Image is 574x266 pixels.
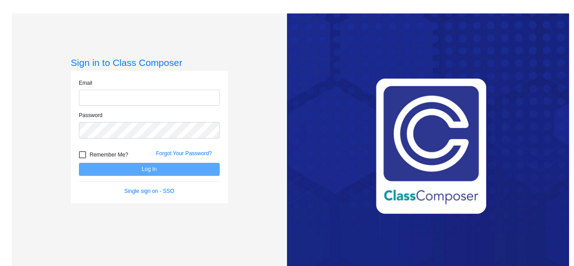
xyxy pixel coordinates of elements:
h3: Sign in to Class Composer [71,57,228,68]
a: Single sign on - SSO [124,188,174,194]
a: Forgot Your Password? [156,150,212,157]
button: Log In [79,163,220,176]
label: Email [79,79,92,87]
label: Password [79,111,103,119]
span: Remember Me? [90,149,128,160]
